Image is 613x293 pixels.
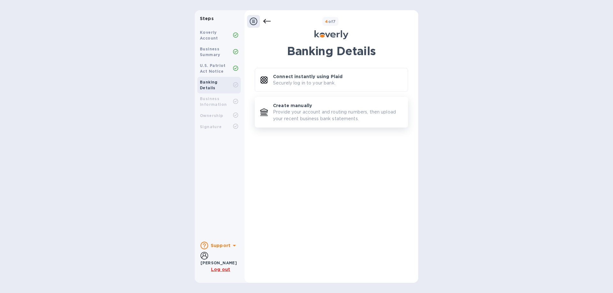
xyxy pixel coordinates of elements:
[200,96,227,107] b: Business Information
[273,73,343,80] p: Connect instantly using Plaid
[255,97,408,128] button: Create manuallyProvide your account and routing numbers, then upload your recent business bank st...
[273,102,312,109] p: Create manually
[211,267,230,272] u: Log out
[255,44,408,58] h1: Banking Details
[325,19,336,24] b: of 7
[273,109,403,122] p: Provide your account and routing numbers, then upload your recent business bank statements.
[255,68,408,92] button: Connect instantly using PlaidSecurely log in to your bank.
[200,16,214,21] b: Steps
[200,124,222,129] b: Signature
[200,113,223,118] b: Ownership
[200,30,218,40] b: Koverly Account
[200,80,218,90] b: Banking Details
[211,243,231,248] b: Support
[200,63,226,74] b: U.S. Patriot Act Notice
[200,47,220,57] b: Business Summary
[201,260,237,265] b: [PERSON_NAME]
[273,80,336,86] p: Securely log in to your bank.
[325,19,328,24] span: 4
